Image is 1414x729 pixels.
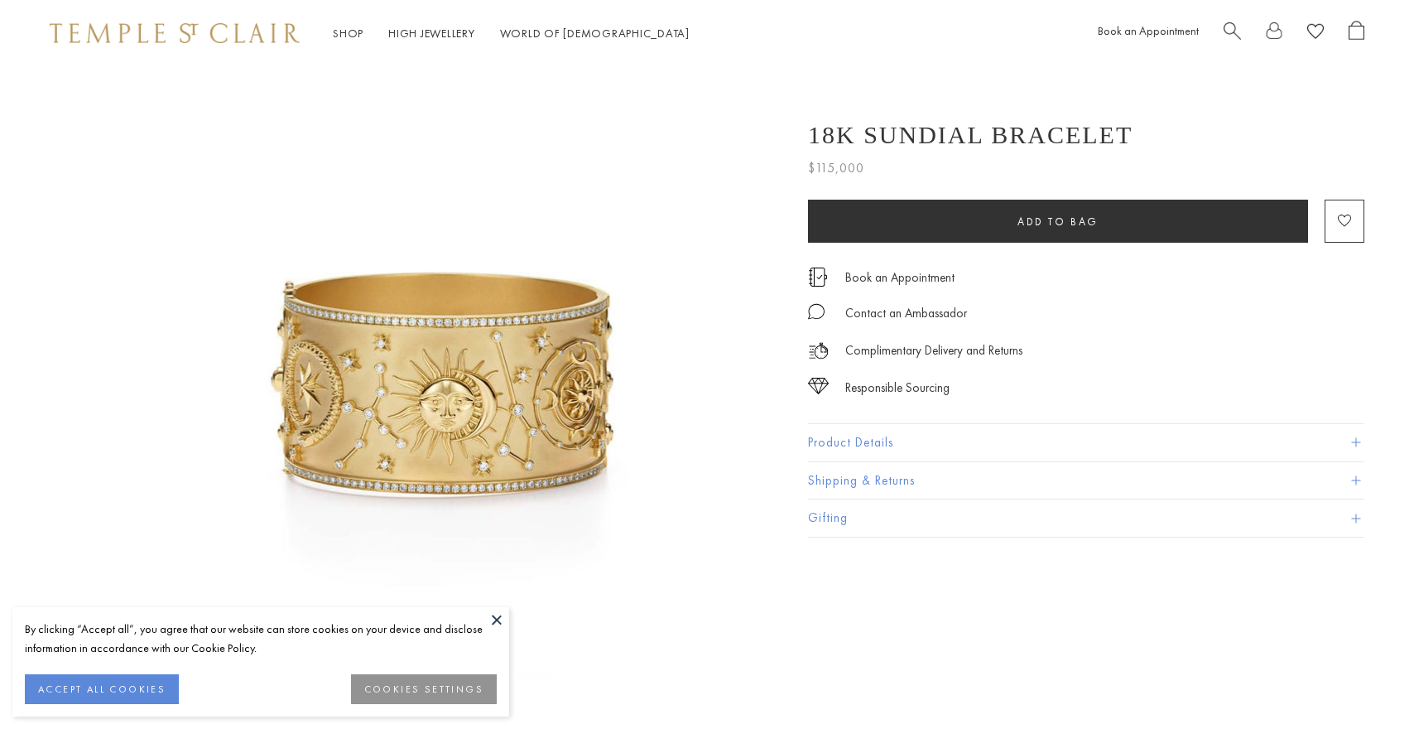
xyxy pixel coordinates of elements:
[25,620,497,658] div: By clicking “Accept all”, you agree that our website can store cookies on your device and disclos...
[351,674,497,704] button: COOKIES SETTINGS
[808,157,864,179] span: $115,000
[808,340,829,361] img: icon_delivery.svg
[108,66,768,727] img: 18K Sundial Bracelet
[1331,651,1397,712] iframe: Gorgias live chat messenger
[1349,21,1364,46] a: Open Shopping Bag
[25,674,179,704] button: ACCEPT ALL COOKIES
[50,23,300,43] img: Temple St. Clair
[1017,215,1099,229] span: Add to bag
[808,268,828,287] img: icon_appointment.svg
[845,340,1022,361] p: Complimentary Delivery and Returns
[845,268,955,287] a: Book an Appointment
[808,462,1364,500] button: Shipping & Returns
[808,121,1133,149] h1: 18K Sundial Bracelet
[388,26,475,41] a: High JewelleryHigh Jewellery
[808,303,825,320] img: MessageIcon-01_2.svg
[808,424,1364,461] button: Product Details
[808,200,1308,243] button: Add to bag
[1098,23,1199,38] a: Book an Appointment
[808,378,829,394] img: icon_sourcing.svg
[1307,21,1324,46] a: View Wishlist
[333,26,363,41] a: ShopShop
[333,23,690,44] nav: Main navigation
[845,303,967,324] div: Contact an Ambassador
[1224,21,1241,46] a: Search
[845,378,950,398] div: Responsible Sourcing
[808,500,1364,537] button: Gifting
[500,26,690,41] a: World of [DEMOGRAPHIC_DATA]World of [DEMOGRAPHIC_DATA]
